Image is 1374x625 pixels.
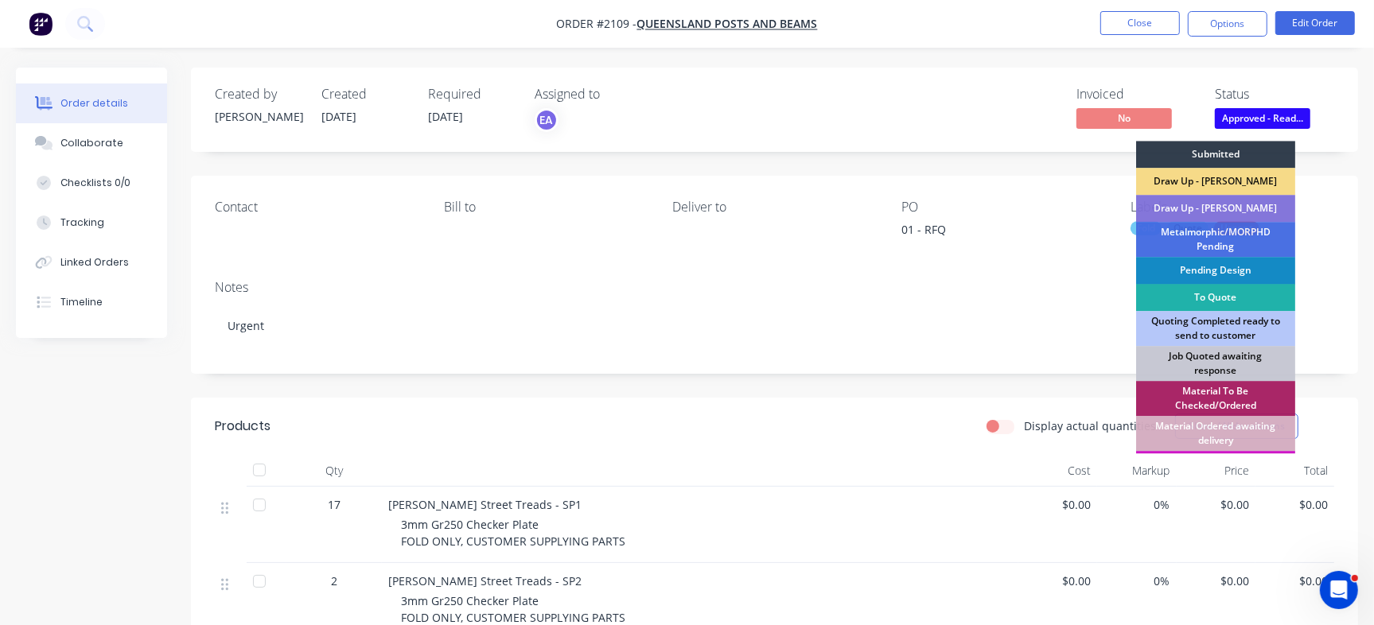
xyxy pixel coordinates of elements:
[1215,87,1334,102] div: Status
[1136,257,1295,284] div: Pending Design
[1136,416,1295,451] div: Material Ordered awaiting delivery
[444,200,648,215] div: Bill to
[286,455,382,487] div: Qty
[1100,11,1180,35] button: Close
[1131,200,1334,215] div: Labels
[1262,573,1328,589] span: $0.00
[1103,573,1170,589] span: 0%
[388,573,582,588] span: [PERSON_NAME] Street Treads - SP2
[1136,346,1295,381] div: Job Quoted awaiting response
[1024,417,1156,434] label: Display actual quantities
[1215,108,1310,128] span: Approved - Read...
[1183,573,1249,589] span: $0.00
[16,243,167,282] button: Linked Orders
[535,108,559,132] button: EA
[16,282,167,322] button: Timeline
[321,87,409,102] div: Created
[1025,573,1091,589] span: $0.00
[1131,221,1162,235] div: Fold
[401,517,625,549] span: 3mm Gr250 Checker Plate FOLD ONLY, CUSTOMER SUPPLYING PARTS
[328,496,341,513] span: 17
[1262,496,1328,513] span: $0.00
[428,109,463,124] span: [DATE]
[637,17,818,32] a: Queensland Posts and Beams
[16,163,167,203] button: Checklists 0/0
[215,301,1334,350] div: Urgent
[535,87,694,102] div: Assigned to
[1136,451,1295,486] div: Material in Stock, Ready to Cut
[16,203,167,243] button: Tracking
[60,215,104,230] div: Tracking
[1255,455,1334,487] div: Total
[1103,496,1170,513] span: 0%
[557,17,637,32] span: Order #2109 -
[215,280,1334,295] div: Notes
[331,573,337,589] span: 2
[1136,195,1295,222] div: Draw Up - [PERSON_NAME]
[1076,108,1172,128] span: No
[401,593,625,625] span: 3mm Gr250 Checker Plate FOLD ONLY, CUSTOMER SUPPLYING PARTS
[215,108,302,125] div: [PERSON_NAME]
[1275,11,1355,35] button: Edit Order
[1097,455,1176,487] div: Markup
[60,176,130,190] div: Checklists 0/0
[673,200,877,215] div: Deliver to
[215,200,418,215] div: Contact
[428,87,516,102] div: Required
[1136,381,1295,416] div: Material To Be Checked/Ordered
[1183,496,1249,513] span: $0.00
[1320,571,1358,609] iframe: Intercom live chat
[321,109,356,124] span: [DATE]
[60,136,123,150] div: Collaborate
[1018,455,1097,487] div: Cost
[1215,108,1310,132] button: Approved - Read...
[1177,455,1255,487] div: Price
[901,200,1105,215] div: PO
[60,96,128,111] div: Order details
[215,87,302,102] div: Created by
[1025,496,1091,513] span: $0.00
[1136,311,1295,346] div: Quoting Completed ready to send to customer
[1136,168,1295,195] div: Draw Up - [PERSON_NAME]
[1136,141,1295,168] div: Submitted
[1136,222,1295,257] div: Metalmorphic/MORPHD Pending
[29,12,53,36] img: Factory
[388,497,582,512] span: [PERSON_NAME] Street Treads - SP1
[901,221,1100,243] div: 01 - RFQ
[1136,284,1295,311] div: To Quote
[16,123,167,163] button: Collaborate
[215,417,271,436] div: Products
[1076,87,1196,102] div: Invoiced
[60,255,129,270] div: Linked Orders
[60,295,103,309] div: Timeline
[16,83,167,123] button: Order details
[1188,11,1267,37] button: Options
